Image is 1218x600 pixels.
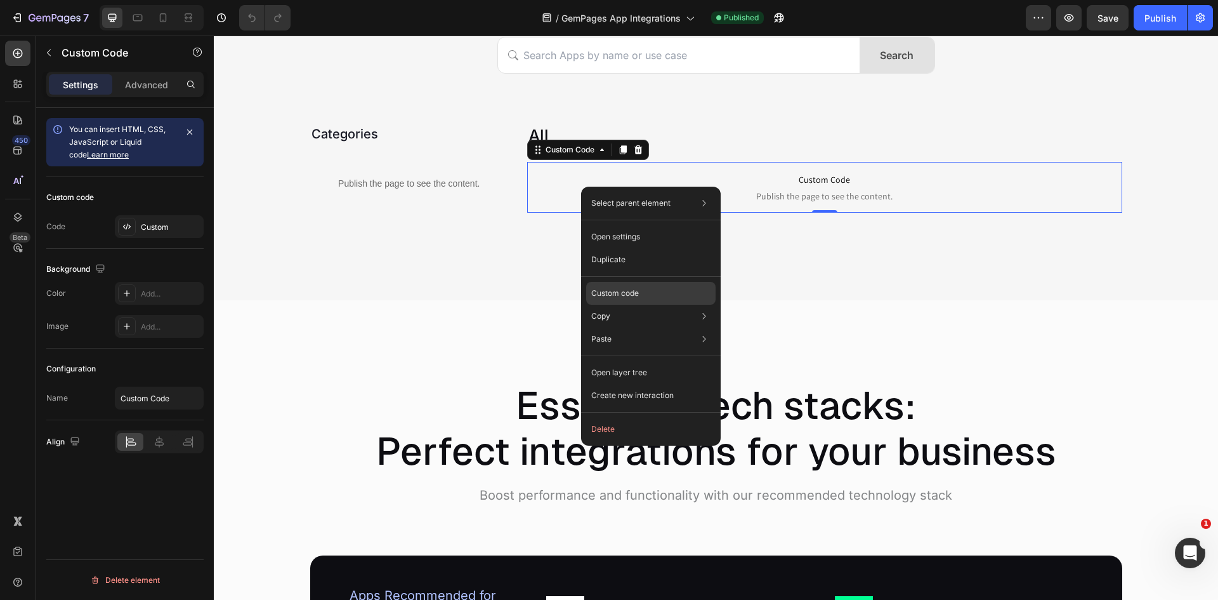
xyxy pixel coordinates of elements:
[1175,538,1205,568] iframe: Intercom live chat
[87,150,129,159] a: Learn more
[591,333,612,345] p: Paste
[69,124,166,159] span: You can insert HTML, CSS, JavaScript or Liquid code
[46,261,108,278] div: Background
[591,231,640,243] p: Open settings
[561,11,681,25] span: GemPages App Integrations
[90,573,160,588] div: Delete element
[591,389,674,402] p: Create new interaction
[724,12,759,23] span: Published
[1201,519,1211,529] span: 1
[1097,13,1118,23] span: Save
[214,36,1218,600] iframe: Design area
[329,109,383,120] div: Custom Code
[591,367,647,378] p: Open layer tree
[46,321,69,332] div: Image
[10,232,30,243] div: Beta
[46,434,82,451] div: Align
[5,5,95,30] button: 7
[313,137,908,152] span: Custom Code
[141,288,200,300] div: Add...
[141,222,200,233] div: Custom
[591,310,610,322] p: Copy
[62,45,169,60] p: Custom Code
[621,561,659,599] img: gempages_464227264272270525-b01a3eea-f419-4e1b-b903-4dcd8bb02d79.png
[556,11,559,25] span: /
[591,288,639,299] p: Custom code
[46,392,68,404] div: Name
[313,154,908,167] span: Publish the page to see the content.
[125,78,168,91] p: Advanced
[239,5,291,30] div: Undo/Redo
[382,562,581,577] p: GemPages
[315,90,907,110] p: All
[46,192,94,203] div: Custom code
[98,451,907,468] p: Boost performance and functionality with our recommended technology stack
[46,221,65,232] div: Code
[136,552,282,568] a: Apps Recommended for
[1087,5,1129,30] button: Save
[141,321,200,333] div: Add...
[586,418,716,441] button: Delete
[1134,5,1187,30] button: Publish
[332,561,370,599] img: gempages_464227264272270525-50dcbf0b-c163-47ec-98c9-d0f4365a4ada.png
[83,10,89,25] p: 7
[671,562,870,577] p: Slide Cart Drawer by AMP
[591,254,625,265] p: Duplicate
[12,135,30,145] div: 450
[46,570,204,590] button: Delete element
[46,363,96,375] div: Configuration
[46,288,66,299] div: Color
[96,346,908,440] h2: Essential tech stacks: Perfect integrations for your business
[63,78,98,91] p: Settings
[591,197,671,209] p: Select parent element
[1144,11,1176,25] div: Publish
